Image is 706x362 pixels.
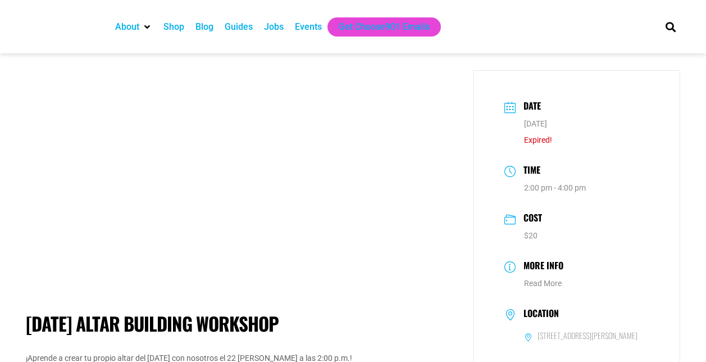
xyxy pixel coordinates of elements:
[225,20,253,34] a: Guides
[163,20,184,34] a: Shop
[524,183,586,192] abbr: 2:00 pm - 4:00 pm
[339,20,430,34] a: Get Choose901 Emails
[518,308,559,322] h3: Location
[538,331,637,341] h6: [STREET_ADDRESS][PERSON_NAME]
[110,17,646,37] nav: Main nav
[518,211,542,227] h3: Cost
[110,17,158,37] div: About
[115,20,139,34] a: About
[26,313,457,335] h1: [DATE] Altar Building Workshop
[518,99,541,115] h3: Date
[504,230,650,242] dd: $20
[295,20,322,34] a: Events
[264,20,284,34] a: Jobs
[26,70,457,286] img: A decorative altar adorned with lit candles and marigold flowers, featuring text in the center th...
[195,20,213,34] a: Blog
[518,163,540,179] h3: Time
[661,17,680,36] div: Search
[518,259,563,275] h3: More Info
[524,279,562,288] a: Read More
[524,119,547,128] span: [DATE]
[524,135,552,144] span: Expired!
